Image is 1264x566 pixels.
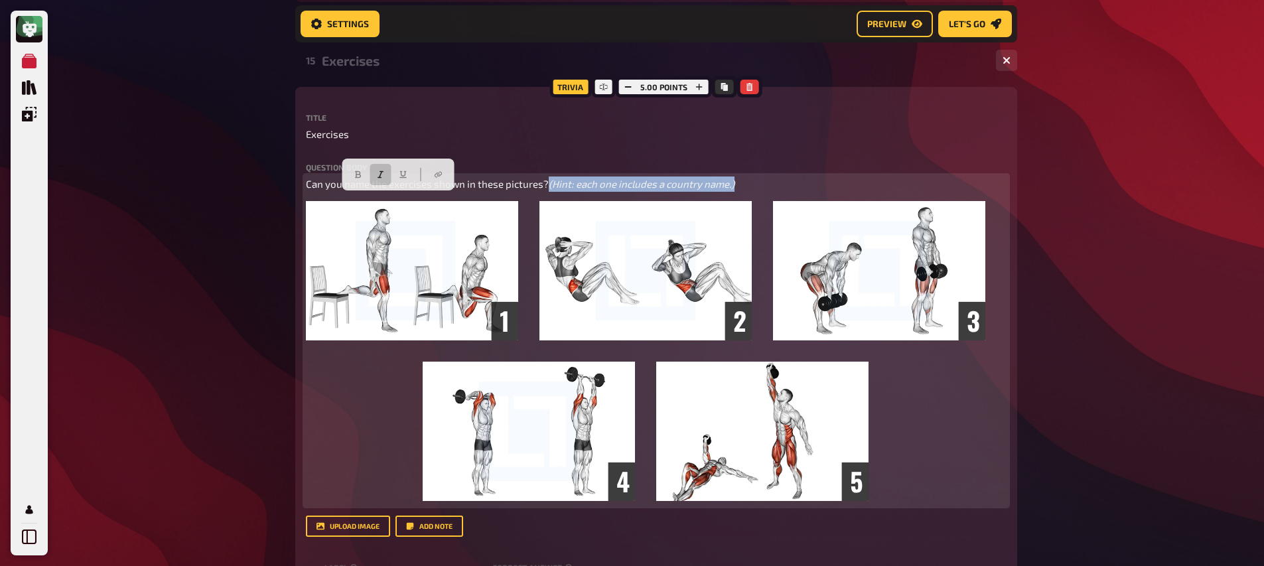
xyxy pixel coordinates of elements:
[306,54,316,66] div: 15
[327,19,369,29] span: Settings
[395,516,463,537] button: Add note
[549,178,735,190] span: (Hint: each one includes a country name.)
[16,496,42,523] a: Mein Konto
[867,19,906,29] span: Preview
[938,11,1012,37] a: Let's go
[16,74,42,101] a: Quiz Sammlung
[306,163,1007,171] label: Question body
[322,53,985,68] div: Exercises
[306,127,349,142] span: Exercises
[16,48,42,74] a: Meine Quizze
[549,76,591,98] div: Trivia
[715,80,734,94] button: Copy
[306,516,390,537] button: upload image
[306,178,549,190] span: Can you name the exercises shown in these pictures?
[306,201,985,501] img: Flags (3)
[949,19,985,29] span: Let's go
[301,11,380,37] a: Settings
[306,113,1007,121] label: Title
[616,76,712,98] div: 5.00 points
[16,101,42,127] a: Einblendungen
[857,11,933,37] a: Preview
